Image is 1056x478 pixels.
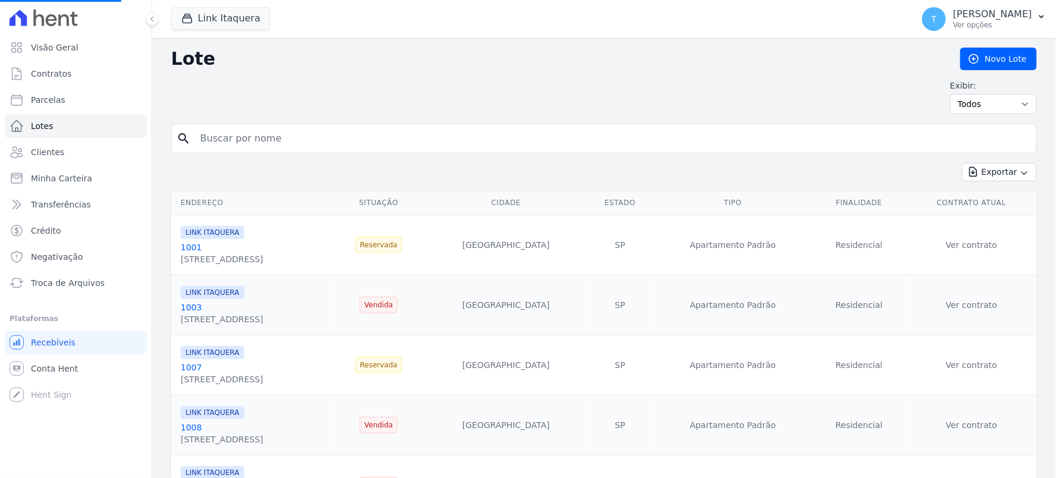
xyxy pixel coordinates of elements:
a: Parcelas [5,88,147,112]
div: Plataformas [10,312,142,326]
button: Exportar [962,163,1037,181]
a: Crédito [5,219,147,243]
span: LINK ITAQUERA [181,346,244,359]
td: Residencial [812,215,906,275]
span: translation missing: pt-BR.activerecord.values.property.property_type.APARTAMENTO PADRÃO [690,420,776,430]
th: Situação [332,191,425,215]
label: Exibir: [950,80,1037,92]
a: Negativação [5,245,147,269]
a: Conta Hent [5,357,147,380]
td: Residencial [812,395,906,455]
div: [STREET_ADDRESS] [181,313,263,325]
input: Buscar por nome [193,127,1032,150]
a: Minha Carteira [5,166,147,190]
td: [GEOGRAPHIC_DATA] [425,275,587,335]
a: 1007 [181,363,202,372]
span: translation missing: pt-BR.activerecord.values.property.property_type.APARTAMENTO PADRÃO [690,360,776,370]
a: Recebíveis [5,331,147,354]
a: Contratos [5,62,147,86]
span: Minha Carteira [31,172,92,184]
h2: Lote [171,48,941,70]
span: Crédito [31,225,61,237]
button: T [PERSON_NAME] Ver opções [913,2,1056,36]
p: [PERSON_NAME] [953,8,1032,20]
span: Visão Geral [31,42,78,54]
a: Novo Lote [960,48,1037,70]
a: Ver contrato [946,360,997,370]
span: Recebíveis [31,337,75,348]
td: SP [587,215,654,275]
td: Residencial [812,275,906,335]
a: Clientes [5,140,147,164]
td: SP [587,335,654,395]
th: Endereço [171,191,332,215]
a: Transferências [5,193,147,216]
span: Conta Hent [31,363,78,375]
div: [STREET_ADDRESS] [181,433,263,445]
td: SP [587,395,654,455]
button: Link Itaquera [171,7,270,30]
td: [GEOGRAPHIC_DATA] [425,215,587,275]
span: T [932,15,937,23]
a: Ver contrato [946,240,997,250]
th: Cidade [425,191,587,215]
span: Reservada [355,237,402,253]
span: Negativação [31,251,83,263]
a: Ver contrato [946,300,997,310]
th: Tipo [654,191,812,215]
span: translation missing: pt-BR.activerecord.values.property.property_type.APARTAMENTO PADRÃO [690,300,776,310]
td: [GEOGRAPHIC_DATA] [425,335,587,395]
span: Vendida [360,417,398,433]
span: Transferências [31,199,91,210]
a: Troca de Arquivos [5,271,147,295]
span: translation missing: pt-BR.activerecord.values.property.property_type.APARTAMENTO PADRÃO [690,240,776,250]
a: Ver contrato [946,420,997,430]
span: Parcelas [31,94,65,106]
div: [STREET_ADDRESS] [181,253,263,265]
div: [STREET_ADDRESS] [181,373,263,385]
span: LINK ITAQUERA [181,226,244,239]
span: Troca de Arquivos [31,277,105,289]
span: Lotes [31,120,53,132]
span: Contratos [31,68,71,80]
span: LINK ITAQUERA [181,406,244,419]
p: Ver opções [953,20,1032,30]
a: 1008 [181,423,202,432]
span: Vendida [360,297,398,313]
span: Reservada [355,357,402,373]
span: Clientes [31,146,64,158]
td: Residencial [812,335,906,395]
th: Estado [587,191,654,215]
th: Finalidade [812,191,906,215]
i: search [176,131,191,146]
td: SP [587,275,654,335]
span: LINK ITAQUERA [181,286,244,299]
th: Contrato Atual [906,191,1037,215]
a: 1003 [181,303,202,312]
a: Lotes [5,114,147,138]
a: 1001 [181,243,202,252]
td: [GEOGRAPHIC_DATA] [425,395,587,455]
a: Visão Geral [5,36,147,59]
